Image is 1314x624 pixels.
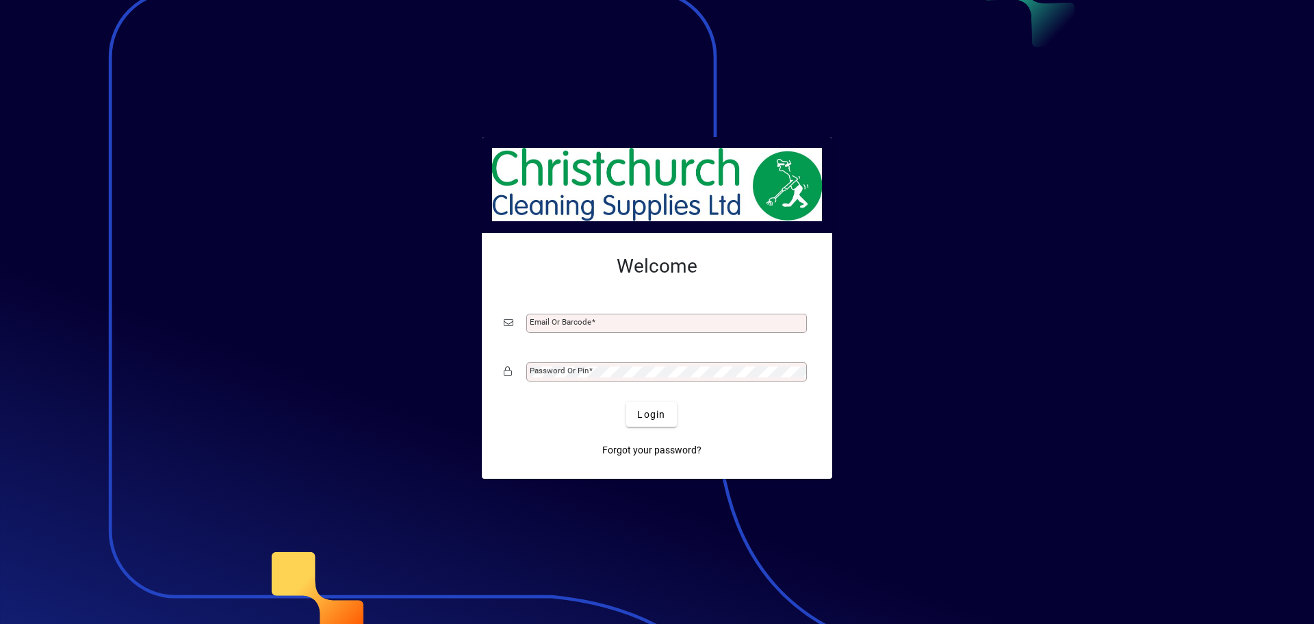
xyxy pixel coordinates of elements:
[504,255,810,278] h2: Welcome
[626,402,676,427] button: Login
[637,408,665,422] span: Login
[530,317,591,327] mat-label: Email or Barcode
[530,366,589,375] mat-label: Password or Pin
[602,443,701,458] span: Forgot your password?
[597,438,707,462] a: Forgot your password?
